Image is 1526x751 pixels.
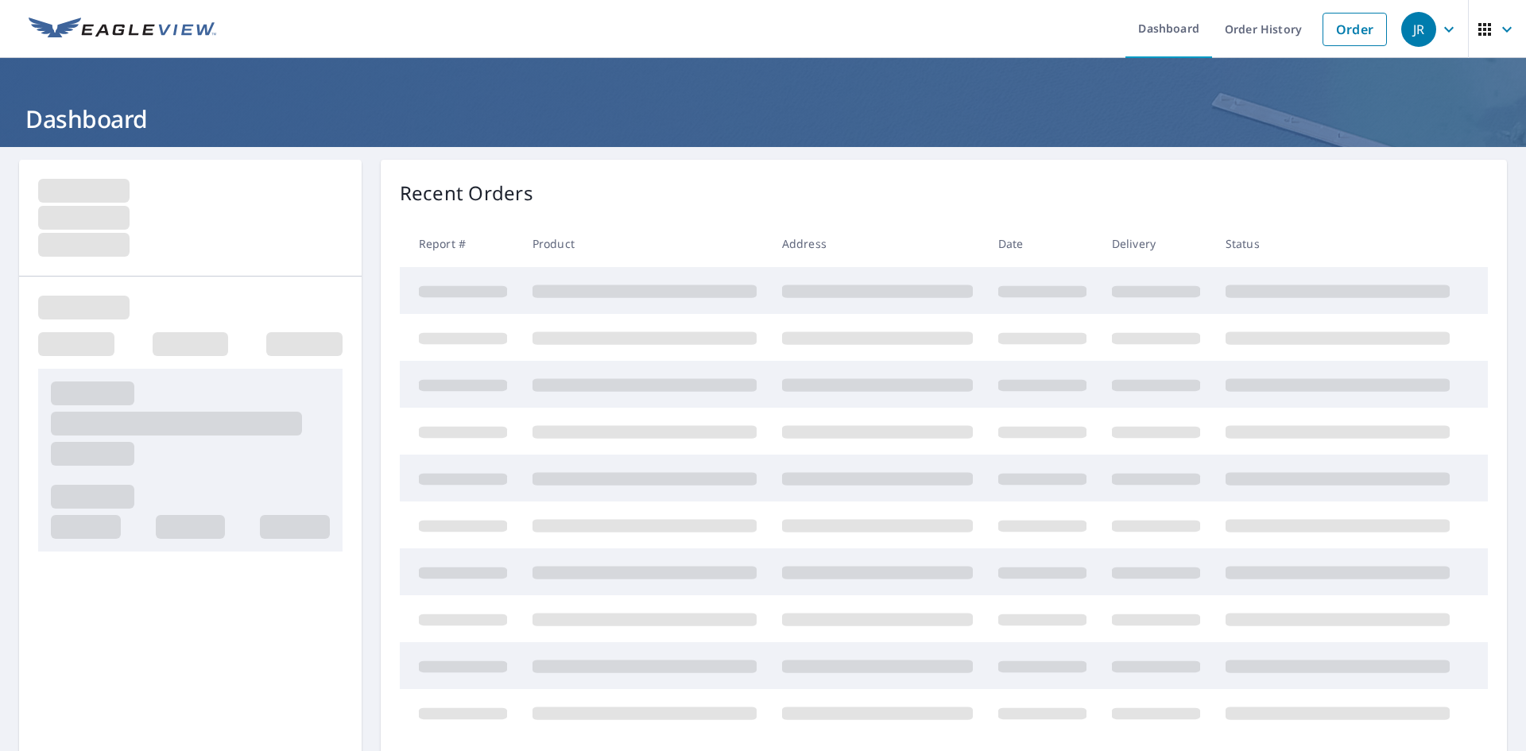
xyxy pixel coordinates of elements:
th: Report # [400,220,520,267]
th: Delivery [1099,220,1213,267]
th: Address [769,220,986,267]
h1: Dashboard [19,103,1507,135]
th: Date [986,220,1099,267]
a: Order [1323,13,1387,46]
th: Status [1213,220,1462,267]
p: Recent Orders [400,179,533,207]
th: Product [520,220,769,267]
img: EV Logo [29,17,216,41]
div: JR [1401,12,1436,47]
